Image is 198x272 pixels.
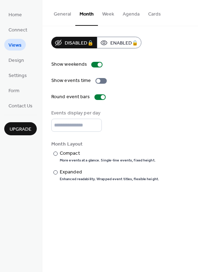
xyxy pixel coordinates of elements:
div: Expanded [60,168,158,176]
a: Contact Us [4,100,37,111]
a: Form [4,84,24,96]
span: Form [8,87,19,95]
div: More events at a glance. Single-line events, fixed height. [60,158,156,163]
div: Enhanced readability. Wrapped event titles, flexible height. [60,177,159,182]
span: Upgrade [10,126,31,133]
span: Home [8,11,22,19]
div: Show weekends [51,61,87,68]
a: Home [4,8,26,20]
a: Views [4,39,26,51]
a: Settings [4,69,31,81]
span: Design [8,57,24,64]
div: Round event bars [51,93,90,101]
span: Contact Us [8,102,33,110]
button: Upgrade [4,122,37,135]
span: Settings [8,72,27,79]
span: Views [8,42,22,49]
div: Events display per day [51,110,100,117]
a: Connect [4,24,31,35]
div: Compact [60,150,154,157]
span: Connect [8,26,27,34]
a: Design [4,54,28,66]
div: Month Layout [51,141,188,148]
div: Show events time [51,77,91,84]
